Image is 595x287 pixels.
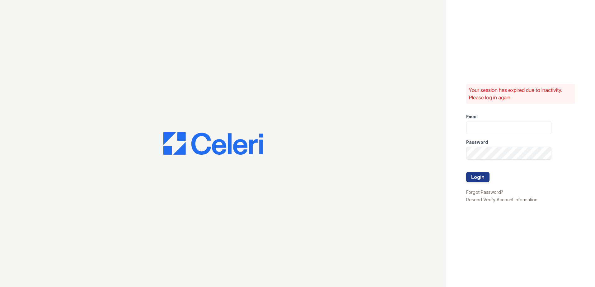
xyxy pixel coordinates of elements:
[466,172,490,182] button: Login
[469,86,573,101] p: Your session has expired due to inactivity. Please log in again.
[466,197,537,202] a: Resend Verify Account Information
[163,132,263,155] img: CE_Logo_Blue-a8612792a0a2168367f1c8372b55b34899dd931a85d93a1a3d3e32e68fde9ad4.png
[466,189,503,195] a: Forgot Password?
[466,114,478,120] label: Email
[466,139,488,145] label: Password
